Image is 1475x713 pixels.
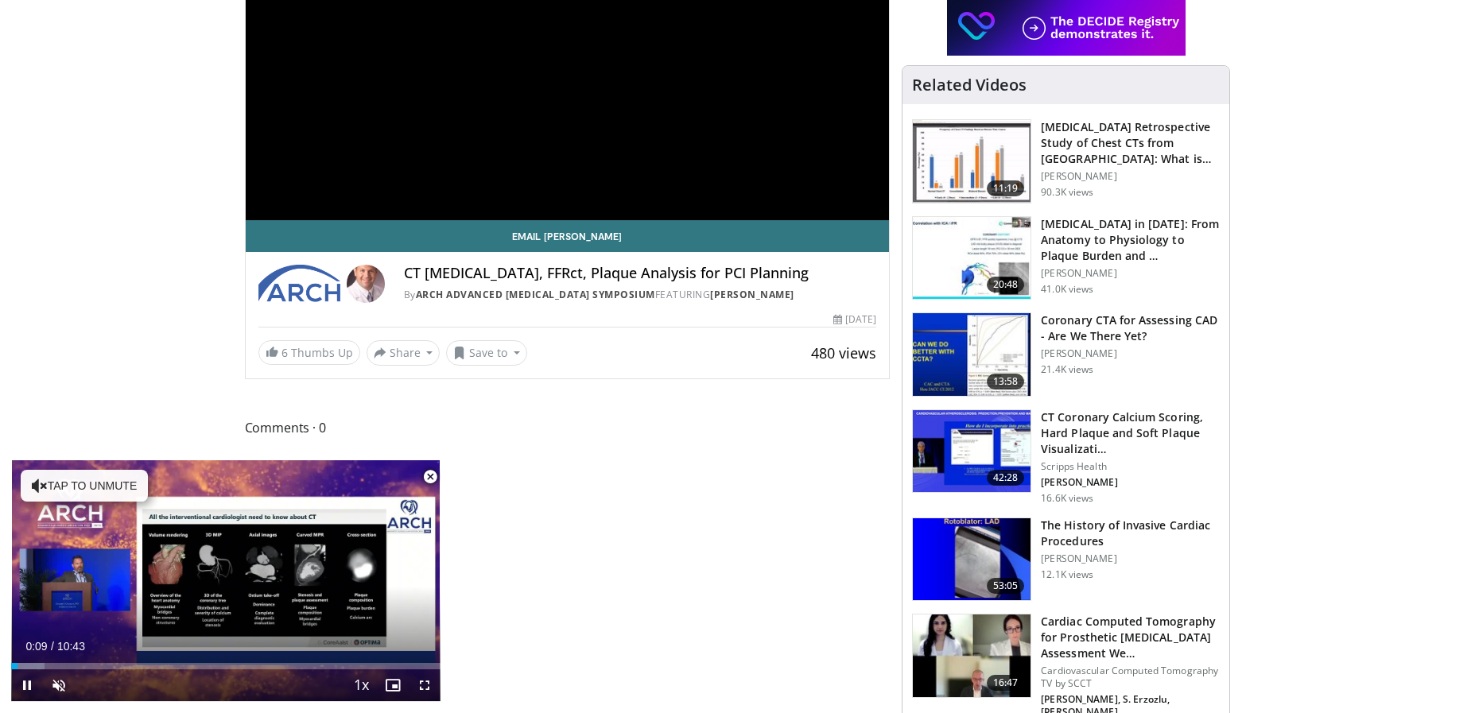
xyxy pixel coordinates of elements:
a: 20:48 [MEDICAL_DATA] in [DATE]: From Anatomy to Physiology to Plaque Burden and … [PERSON_NAME] 4... [912,216,1220,300]
span: / [51,640,54,653]
span: 42:28 [987,470,1025,486]
div: [DATE] [833,312,876,327]
h3: [MEDICAL_DATA] Retrospective Study of Chest CTs from [GEOGRAPHIC_DATA]: What is the Re… [1041,119,1220,167]
img: 34b2b9a4-89e5-4b8c-b553-8a638b61a706.150x105_q85_crop-smart_upscale.jpg [913,313,1031,396]
span: 13:58 [987,374,1025,389]
span: 53:05 [987,578,1025,594]
img: ef7db2a5-b9e3-4d5d-833d-8dc40dd7331b.150x105_q85_crop-smart_upscale.jpg [913,614,1031,697]
img: c2eb46a3-50d3-446d-a553-a9f8510c7760.150x105_q85_crop-smart_upscale.jpg [913,120,1031,203]
a: 42:28 CT Coronary Calcium Scoring, Hard Plaque and Soft Plaque Visualizati… Scripps Health [PERSO... [912,409,1220,505]
span: 16:47 [987,675,1025,691]
p: [PERSON_NAME] [1041,170,1220,183]
span: Comments 0 [245,417,891,438]
p: [PERSON_NAME] [1041,267,1220,280]
h3: Coronary CTA for Assessing CAD - Are We There Yet? [1041,312,1220,344]
a: [PERSON_NAME] [710,288,794,301]
img: Avatar [347,265,385,303]
button: Unmute [43,669,75,701]
h4: CT [MEDICAL_DATA], FFRct, Plaque Analysis for PCI Planning [404,265,876,282]
span: 11:19 [987,180,1025,196]
button: Tap to unmute [21,470,148,502]
video-js: Video Player [11,460,441,702]
img: ARCH Advanced Revascularization Symposium [258,265,340,303]
a: Email [PERSON_NAME] [246,220,890,252]
button: Close [414,460,446,494]
p: 12.1K views [1041,568,1093,581]
p: 90.3K views [1041,186,1093,199]
a: ARCH Advanced [MEDICAL_DATA] Symposium [416,288,655,301]
span: 0:09 [25,640,47,653]
span: 20:48 [987,277,1025,293]
button: Share [367,340,441,366]
span: 10:43 [57,640,85,653]
img: a9c9c892-6047-43b2-99ef-dda026a14e5f.150x105_q85_crop-smart_upscale.jpg [913,518,1031,601]
img: 823da73b-7a00-425d-bb7f-45c8b03b10c3.150x105_q85_crop-smart_upscale.jpg [913,217,1031,300]
button: Enable picture-in-picture mode [377,669,409,701]
h3: Cardiac Computed Tomography for Prosthetic [MEDICAL_DATA] Assessment We… [1041,614,1220,661]
p: Scripps Health [1041,460,1220,473]
button: Fullscreen [409,669,441,701]
button: Save to [446,340,527,366]
p: [PERSON_NAME] [1041,347,1220,360]
p: [PERSON_NAME] [1041,552,1220,565]
h4: Related Videos [912,76,1027,95]
h3: [MEDICAL_DATA] in [DATE]: From Anatomy to Physiology to Plaque Burden and … [1041,216,1220,264]
p: Cardiovascular Computed Tomography TV by SCCT [1041,665,1220,690]
a: 53:05 The History of Invasive Cardiac Procedures [PERSON_NAME] 12.1K views [912,517,1220,602]
h3: The History of Invasive Cardiac Procedures [1041,517,1220,549]
button: Pause [11,669,43,701]
a: 13:58 Coronary CTA for Assessing CAD - Are We There Yet? [PERSON_NAME] 21.4K views [912,312,1220,397]
span: 6 [281,345,288,360]
p: [PERSON_NAME] [1041,476,1220,489]
span: 480 views [811,343,876,362]
a: 11:19 [MEDICAL_DATA] Retrospective Study of Chest CTs from [GEOGRAPHIC_DATA]: What is the Re… [PE... [912,119,1220,203]
a: 6 Thumbs Up [258,340,360,365]
h3: CT Coronary Calcium Scoring, Hard Plaque and Soft Plaque Visualizati… [1041,409,1220,457]
p: 16.6K views [1041,492,1093,505]
div: By FEATURING [404,288,876,302]
p: 41.0K views [1041,283,1093,296]
p: 21.4K views [1041,363,1093,376]
button: Playback Rate [345,669,377,701]
div: Progress Bar [11,663,441,669]
img: 4ea3ec1a-320e-4f01-b4eb-a8bc26375e8f.150x105_q85_crop-smart_upscale.jpg [913,410,1031,493]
